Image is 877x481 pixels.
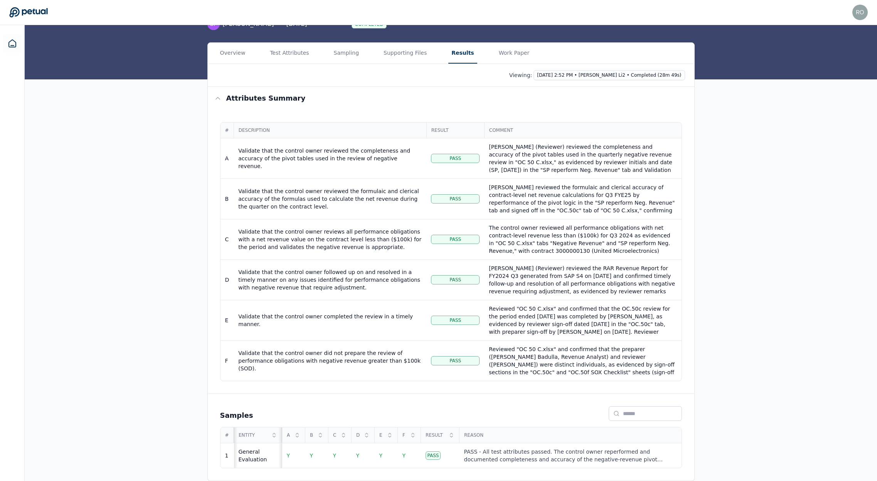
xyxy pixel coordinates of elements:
[333,432,338,438] span: C
[489,143,677,259] div: [PERSON_NAME] (Reviewer) reviewed the completeness and accuracy of the pivot tables used in the q...
[221,179,234,219] td: B
[448,43,477,64] button: Results
[464,432,677,438] span: Reason
[509,71,532,79] p: Viewing:
[331,43,362,64] button: Sampling
[238,187,422,210] div: Validate that the control owner reviewed the formulaic and clerical accuracy of the formulas used...
[464,448,677,463] div: PASS - All test attributes passed. The control owner reperformed and documented completeness and ...
[402,452,406,459] span: Y
[534,70,685,80] button: [DATE] 2:52 PM • [PERSON_NAME] Li2 • Completed (28m 49s)
[310,432,315,438] span: B
[496,43,533,64] button: Work Paper
[239,432,269,438] span: Entity
[217,43,249,64] button: Overview
[225,432,229,438] span: #
[379,452,383,459] span: Y
[221,260,234,300] td: D
[221,138,234,179] td: A
[426,451,441,460] div: Pass
[221,341,234,381] td: F
[267,43,312,64] button: Test Attributes
[221,443,234,468] td: 1
[489,224,677,293] div: The control owner reviewed all performance obligations with net contract-level revenue less than ...
[226,93,306,104] h3: Attributes summary
[310,452,313,459] span: Y
[239,127,422,133] span: Description
[380,43,430,64] button: Supporting Files
[489,345,677,446] div: Reviewed "OC 50 C.xlsx" and confirmed that the preparer ([PERSON_NAME] Badulla, Revenue Analyst) ...
[221,219,234,260] td: C
[238,313,422,328] div: Validate that the control owner completed the review in a timely manner.
[449,155,461,161] span: Pass
[449,277,461,283] span: Pass
[489,183,677,299] div: [PERSON_NAME] reviewed the formulaic and clerical accuracy of contract-level net revenue calculat...
[238,147,422,170] div: Validate that the control owner reviewed the completeness and accuracy of the pivot tables used i...
[356,452,360,459] span: Y
[225,127,229,133] span: #
[238,349,422,372] div: Validate that the control owner did not prepare the review of performance obligations with negati...
[221,300,234,341] td: E
[402,432,407,438] span: F
[852,5,868,20] img: roberto+arm@petual.ai
[426,432,446,438] span: Result
[220,410,253,421] h2: Samples
[449,236,461,242] span: Pass
[9,7,48,18] a: Go to Dashboard
[489,305,677,382] div: Reviewed "OC 50 C.xlsx" and confirmed that the OC.50c review for the period ended [DATE] was comp...
[449,358,461,364] span: Pass
[287,432,292,438] span: A
[489,127,677,133] span: Comment
[208,87,694,110] button: Attributes summary
[449,196,461,202] span: Pass
[333,452,337,459] span: Y
[238,268,422,291] div: Validate that the control owner followed up on and resolved in a timely manner on any issues iden...
[287,452,290,459] span: Y
[379,432,384,438] span: E
[431,127,480,133] span: Result
[238,228,422,251] div: Validate that the control owner reviews all performance obligations with a net revenue value on t...
[449,317,461,323] span: Pass
[356,432,361,438] span: D
[239,448,278,463] div: General Evaluation
[489,264,677,349] div: [PERSON_NAME] (Reviewer) reviewed the RAR Revenue Report for FY2024 Q3 generated from SAP S4 on [...
[3,34,22,53] a: Dashboard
